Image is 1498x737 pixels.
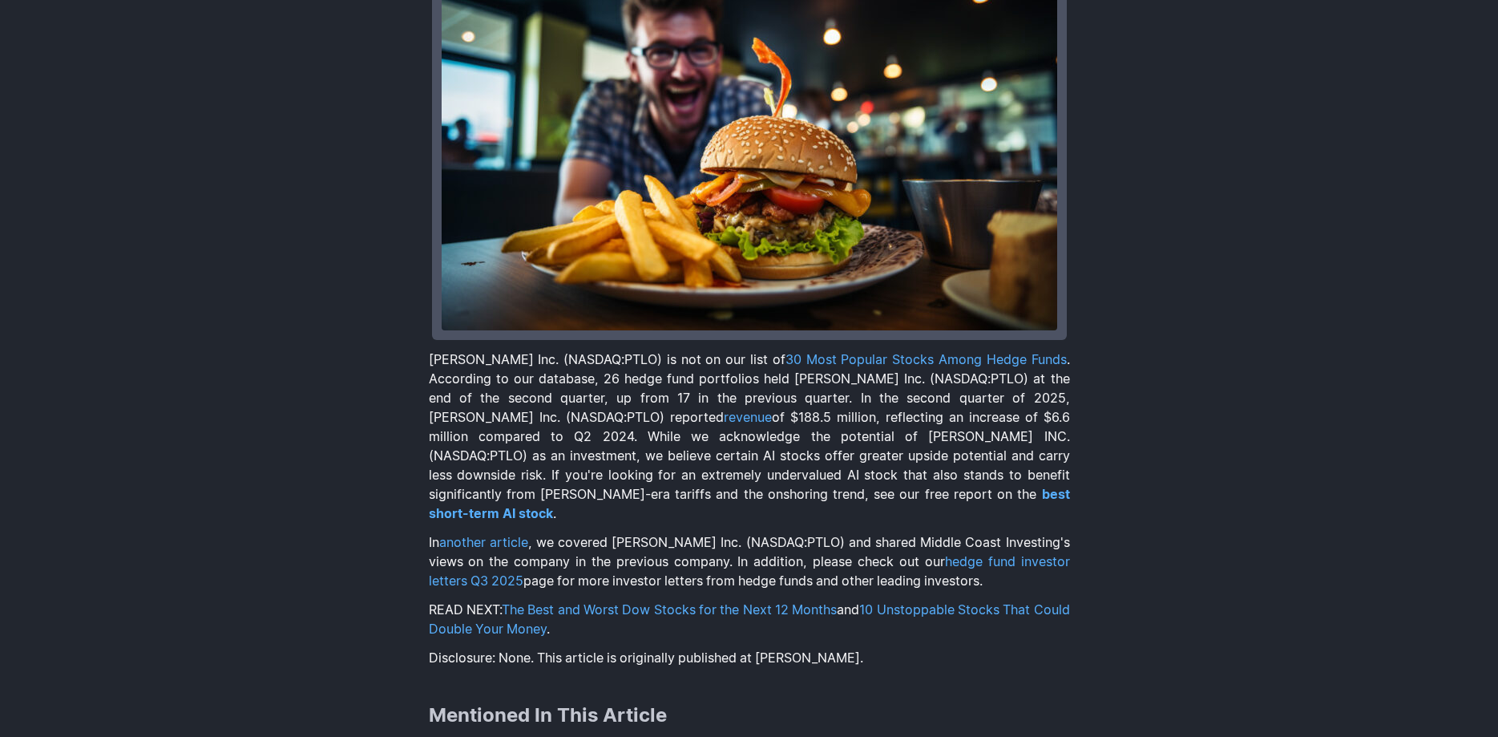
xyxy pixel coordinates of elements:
p: [PERSON_NAME] Inc. (NASDAQ:PTLO) is not on our list of . According to our database, 26 hedge fund... [429,350,1070,523]
a: revenue [724,409,772,425]
a: another article [439,534,528,550]
p: Disclosure: None. This article is originally published at [PERSON_NAME]. [429,648,1070,667]
a: The Best and Worst Dow Stocks for the Next 12 Months [502,601,837,618]
a: 30 Most Popular Stocks Among Hedge Funds [785,351,1067,367]
p: READ NEXT: and . [429,600,1070,638]
h2: Mentioned In This Article [429,703,1070,728]
p: In , we covered [PERSON_NAME] Inc. (NASDAQ:PTLO) and shared Middle Coast Investing's views on the... [429,533,1070,590]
